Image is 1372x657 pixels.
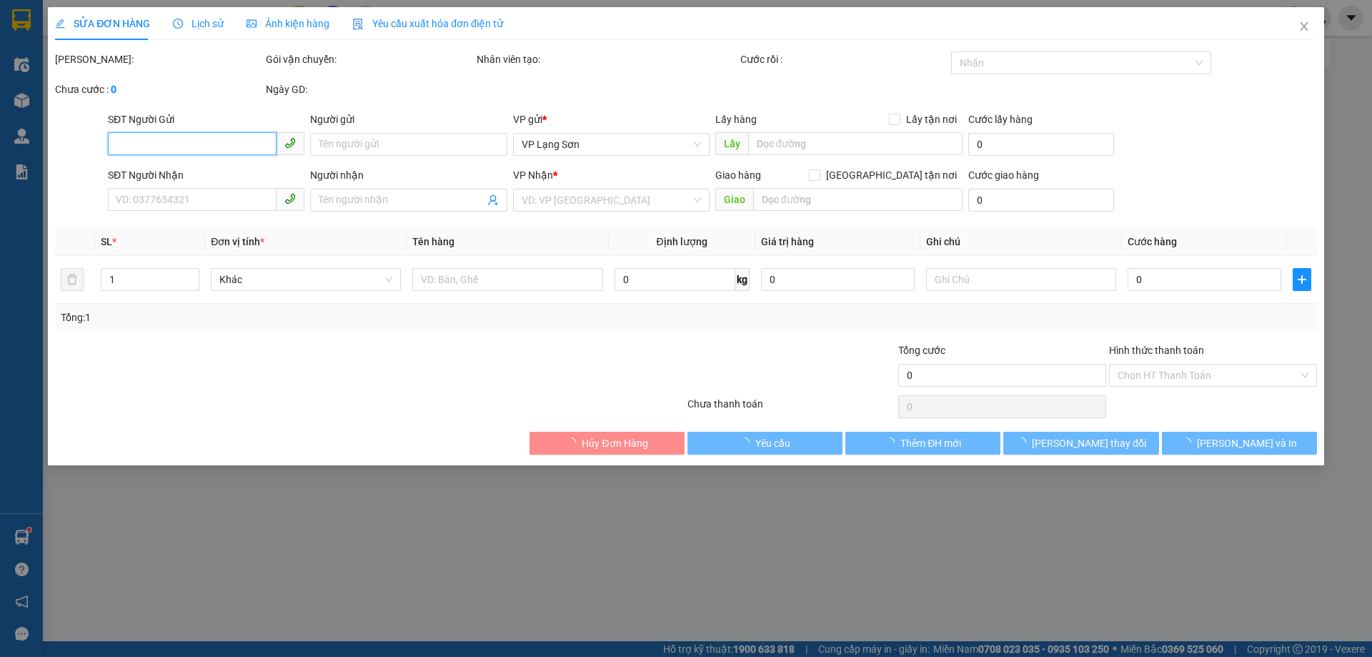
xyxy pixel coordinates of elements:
[247,19,257,29] span: picture
[968,169,1039,181] label: Cước giao hàng
[1197,435,1297,451] span: [PERSON_NAME] và In
[108,112,304,127] div: SĐT Người Gửi
[968,189,1114,212] input: Cước giao hàng
[920,228,1122,256] th: Ghi chú
[755,435,790,451] span: Yêu cầu
[310,167,507,183] div: Người nhận
[513,169,553,181] span: VP Nhận
[173,19,183,29] span: clock-circle
[820,167,963,183] span: [GEOGRAPHIC_DATA] tận nơi
[522,134,701,155] span: VP Lạng Sơn
[1003,432,1158,455] button: [PERSON_NAME] thay đổi
[735,268,750,291] span: kg
[761,236,814,247] span: Giá trị hàng
[247,18,329,29] span: Ảnh kiện hàng
[753,188,963,211] input: Dọc đường
[687,432,842,455] button: Yêu cầu
[55,19,65,29] span: edit
[513,112,710,127] div: VP gửi
[566,438,582,448] span: loading
[211,236,264,247] span: Đơn vị tính
[740,51,948,67] div: Cước rồi :
[1128,236,1177,247] span: Cước hàng
[266,51,474,67] div: Gói vận chuyển:
[55,81,263,97] div: Chưa cước :
[968,133,1114,156] input: Cước lấy hàng
[740,438,755,448] span: loading
[61,310,530,325] div: Tổng: 1
[266,81,474,97] div: Ngày GD:
[1181,438,1197,448] span: loading
[1298,21,1310,32] span: close
[1293,274,1311,285] span: plus
[748,132,963,155] input: Dọc đường
[284,193,296,204] span: phone
[1032,435,1146,451] span: [PERSON_NAME] thay đổi
[284,137,296,149] span: phone
[885,438,900,448] span: loading
[715,169,761,181] span: Giao hàng
[487,194,499,206] span: user-add
[111,84,116,95] b: 0
[55,51,263,67] div: [PERSON_NAME]:
[1284,7,1324,47] button: Close
[582,435,647,451] span: Hủy Đơn Hàng
[55,18,150,29] span: SỬA ĐƠN HÀNG
[352,18,503,29] span: Yêu cầu xuất hóa đơn điện tử
[530,432,685,455] button: Hủy Đơn Hàng
[657,236,707,247] span: Định lượng
[1293,268,1311,291] button: plus
[1016,438,1032,448] span: loading
[352,19,364,30] img: icon
[219,269,392,290] span: Khác
[968,114,1033,125] label: Cước lấy hàng
[715,132,748,155] span: Lấy
[686,396,897,421] div: Chưa thanh toán
[900,112,963,127] span: Lấy tận nơi
[845,432,1000,455] button: Thêm ĐH mới
[926,268,1116,291] input: Ghi Chú
[310,112,507,127] div: Người gửi
[1162,432,1317,455] button: [PERSON_NAME] và In
[101,236,112,247] span: SL
[715,188,753,211] span: Giao
[412,236,454,247] span: Tên hàng
[900,435,961,451] span: Thêm ĐH mới
[173,18,224,29] span: Lịch sử
[61,268,84,291] button: delete
[412,268,602,291] input: VD: Bàn, Ghế
[477,51,737,67] div: Nhân viên tạo:
[108,167,304,183] div: SĐT Người Nhận
[898,345,945,356] span: Tổng cước
[715,114,757,125] span: Lấy hàng
[1109,345,1204,356] label: Hình thức thanh toán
